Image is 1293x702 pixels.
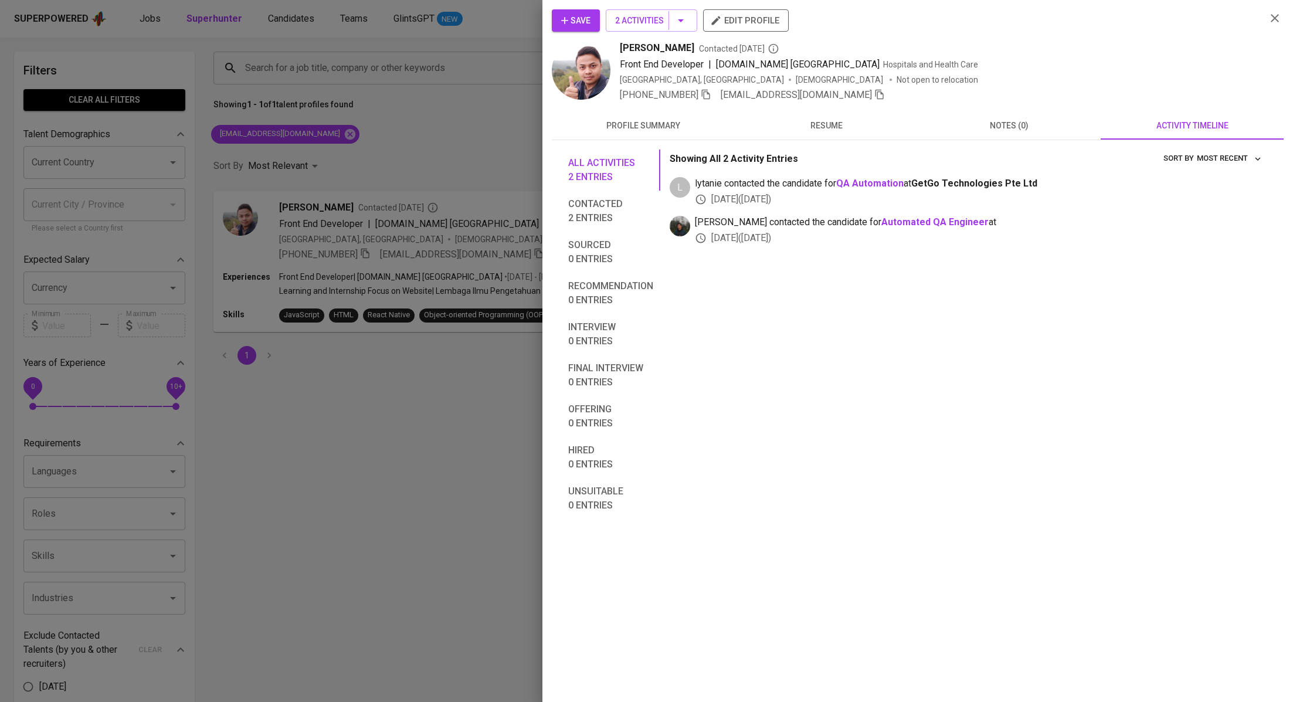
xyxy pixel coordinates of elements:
span: All activities 2 entries [568,156,653,184]
p: Showing All 2 Activity Entries [670,152,798,166]
span: [PERSON_NAME] [620,41,694,55]
span: Contacted [DATE] [699,43,779,55]
img: 085d3acf2c736762dcbaf2f721c756ba.jpg [552,41,610,100]
div: [GEOGRAPHIC_DATA], [GEOGRAPHIC_DATA] [620,74,784,86]
span: profile summary [559,118,728,133]
button: edit profile [703,9,789,32]
span: Offering 0 entries [568,402,653,430]
button: 2 Activities [606,9,697,32]
div: [DATE] ( [DATE] ) [695,232,1265,245]
a: edit profile [703,15,789,25]
span: 2 Activities [615,13,688,28]
span: edit profile [712,13,779,28]
span: [DEMOGRAPHIC_DATA] [796,74,885,86]
button: Save [552,9,600,32]
span: [EMAIL_ADDRESS][DOMAIN_NAME] [721,89,872,100]
span: Unsuitable 0 entries [568,484,653,513]
p: Not open to relocation [897,74,978,86]
a: QA Automation [836,178,904,189]
span: Hired 0 entries [568,443,653,472]
span: sort by [1163,154,1194,162]
span: Save [561,13,590,28]
span: Front End Developer [620,59,704,70]
span: lytanie contacted the candidate for at [695,177,1265,191]
button: sort by [1194,150,1265,168]
span: Sourced 0 entries [568,238,653,266]
span: Final interview 0 entries [568,361,653,389]
span: resume [742,118,911,133]
div: [DATE] ( [DATE] ) [695,193,1265,206]
span: Most Recent [1197,152,1262,165]
a: Automated QA Engineer [881,216,989,228]
span: [PHONE_NUMBER] [620,89,698,100]
span: [PERSON_NAME] contacted the candidate for at [695,216,1265,229]
span: [DOMAIN_NAME] [GEOGRAPHIC_DATA] [716,59,880,70]
span: Interview 0 entries [568,320,653,348]
svg: By Batam recruiter [768,43,779,55]
span: Hospitals and Health Care [883,60,978,69]
span: | [708,57,711,72]
span: notes (0) [925,118,1094,133]
div: L [670,177,690,198]
img: glenn@glints.com [670,216,690,236]
span: GetGo Technologies Pte Ltd [911,178,1037,189]
span: Recommendation 0 entries [568,279,653,307]
span: Contacted 2 entries [568,197,653,225]
span: activity timeline [1108,118,1277,133]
